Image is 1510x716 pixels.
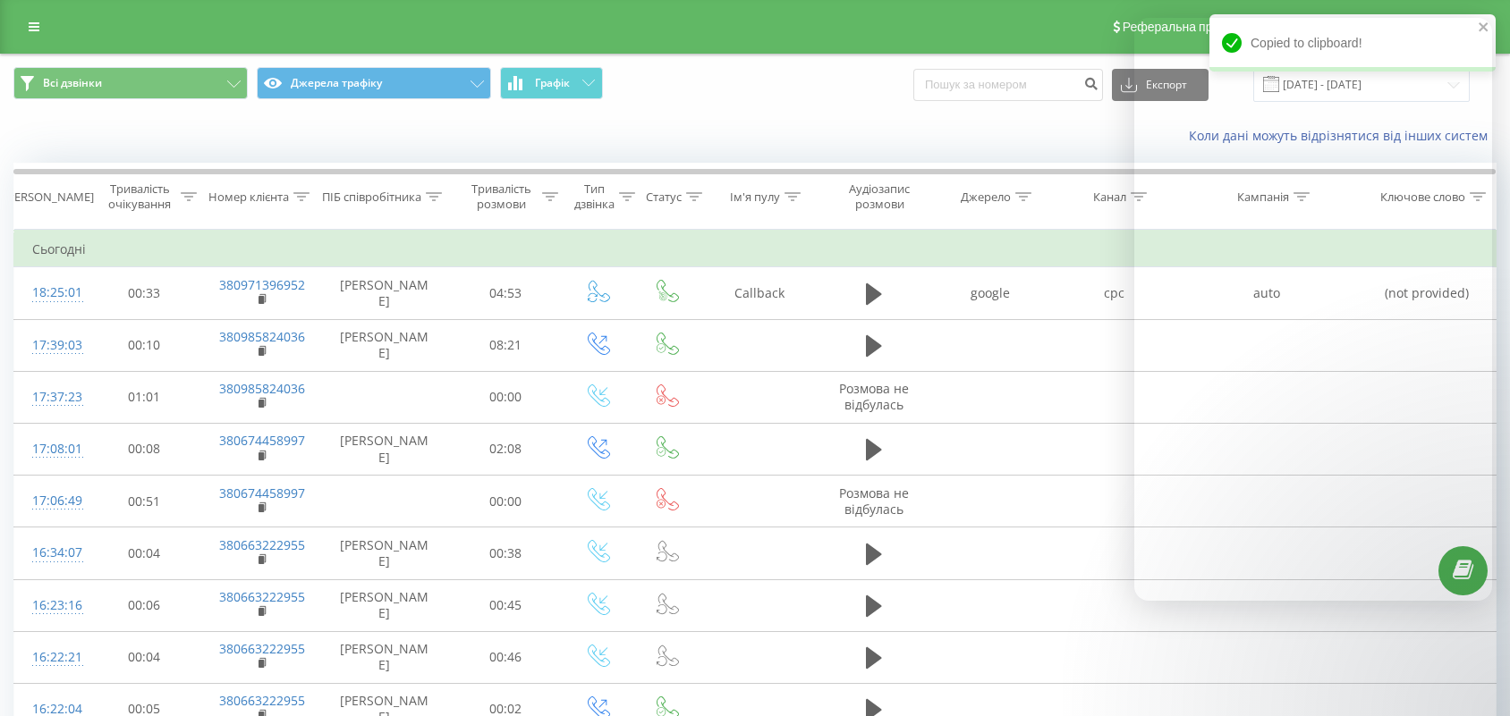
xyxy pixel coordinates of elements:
[219,432,305,449] a: 380674458997
[448,423,563,475] td: 02:08
[700,267,819,319] td: Callback
[839,380,909,413] span: Розмова не відбулась
[1134,18,1492,601] iframe: Intercom live chat
[87,527,201,579] td: 00:04
[320,267,448,319] td: [PERSON_NAME]
[4,190,94,205] div: [PERSON_NAME]
[32,380,69,415] div: 17:37:23
[219,536,305,553] a: 380663222955
[1209,14,1496,72] div: Copied to clipboard!
[103,181,176,212] div: Тривалість очікування
[87,631,201,683] td: 00:04
[913,69,1103,101] input: Пошук за номером
[219,692,305,709] a: 380663222955
[219,484,305,501] a: 380674458997
[464,181,538,212] div: Тривалість розмови
[448,371,563,423] td: 00:00
[32,328,69,363] div: 17:39:03
[1123,20,1254,34] span: Реферальна програма
[87,476,201,527] td: 00:51
[730,190,780,205] div: Ім'я пулу
[448,267,563,319] td: 04:53
[1112,69,1209,101] button: Експорт
[87,267,201,319] td: 00:33
[535,77,570,89] span: Графік
[32,535,69,570] div: 16:34:07
[961,190,1011,205] div: Джерело
[1093,190,1126,205] div: Канал
[929,267,1052,319] td: google
[14,232,1497,267] td: Сьогодні
[208,190,289,205] div: Номер клієнта
[320,319,448,371] td: [PERSON_NAME]
[500,67,603,99] button: Графік
[839,484,909,518] span: Розмова не відбулась
[87,371,201,423] td: 01:01
[219,276,305,293] a: 380971396952
[646,190,682,205] div: Статус
[320,527,448,579] td: [PERSON_NAME]
[87,579,201,631] td: 00:06
[32,432,69,467] div: 17:08:01
[574,181,615,212] div: Тип дзвінка
[219,380,305,397] a: 380985824036
[835,181,924,212] div: Аудіозапис розмови
[320,631,448,683] td: [PERSON_NAME]
[219,640,305,657] a: 380663222955
[219,328,305,345] a: 380985824036
[13,67,248,99] button: Всі дзвінки
[322,190,421,205] div: ПІБ співробітника
[448,527,563,579] td: 00:38
[1449,615,1492,658] iframe: Intercom live chat
[448,319,563,371] td: 08:21
[448,476,563,527] td: 00:00
[87,423,201,475] td: 00:08
[32,640,69,675] div: 16:22:21
[32,484,69,518] div: 17:06:49
[43,76,102,90] span: Всі дзвінки
[320,579,448,631] td: [PERSON_NAME]
[32,275,69,310] div: 18:25:01
[320,423,448,475] td: [PERSON_NAME]
[87,319,201,371] td: 00:10
[32,588,69,623] div: 16:23:16
[448,579,563,631] td: 00:45
[257,67,491,99] button: Джерела трафіку
[219,588,305,605] a: 380663222955
[1052,267,1175,319] td: cpc
[448,631,563,683] td: 00:46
